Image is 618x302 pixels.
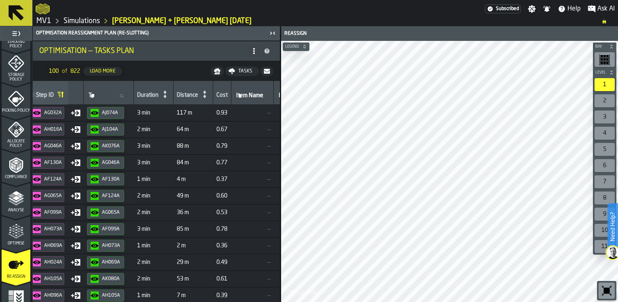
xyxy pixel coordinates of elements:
li: menu Analyse [2,183,30,215]
span: — [235,126,271,133]
button: button-AK080A [87,273,124,285]
div: button-toolbar-undefined [593,174,616,190]
button: button-AJ104A [87,123,124,136]
div: AK076A [102,143,121,149]
div: Move Type: Put in [71,141,80,151]
label: button-toggle-Toggle Full Menu [2,28,30,39]
li: menu Picking Policy [2,83,30,115]
button: button-Load More [83,67,122,76]
div: Duration [137,92,159,100]
span: Stacking Policy [2,40,30,49]
button: button-AF099A [87,223,124,235]
div: 5 [595,143,615,156]
span: — [235,242,271,249]
span: — [235,193,271,199]
div: Distance [177,92,198,100]
label: Need Help? [608,204,617,249]
button: button-AH069A [31,240,64,252]
span: — [277,143,336,149]
div: Move Type: Put in [71,241,80,251]
button: button-AH024A [31,256,64,268]
button: button-AH073A [31,223,64,235]
button: button-AH105A [87,289,124,302]
button: button-AF130A [87,173,124,185]
button: button-AF130A [31,157,64,169]
span: 88 m [177,143,210,149]
div: AF130A [102,177,121,182]
span: 0.77 [216,160,228,166]
div: Move Type: Put in [71,158,80,168]
span: — [235,143,271,149]
button: button-AG046A [31,140,64,152]
span: 0.60 [216,193,228,199]
div: Move Type: Put in [71,108,80,118]
div: AH073A [44,226,62,232]
span: Ask AI [597,4,615,14]
div: Optimisation Reassignment plan (Re-Slotting) [34,30,267,36]
span: label [89,92,95,99]
span: 0.39 [216,292,228,299]
div: Step ID [36,92,54,100]
span: — [277,160,336,166]
span: 36 m [177,209,210,216]
svg: Reset zoom and position [600,284,613,297]
div: AH024A [44,259,62,265]
button: button-Tasks [225,66,259,76]
div: ButtonLoadMore-Load More-Prev-First-Last [42,65,129,78]
span: 3 min [137,226,170,232]
span: 29 m [177,259,210,266]
div: button-toolbar-undefined [593,238,616,255]
span: 0.49 [216,259,228,266]
a: link-to-/wh/i/3ccf57d1-1e0c-4a81-a3bb-c2011c5f0d50/simulations/6a8a1933-157d-4ac2-a1e9-8b80309162f0 [112,17,252,26]
span: — [235,276,271,282]
div: 2 [595,94,615,107]
span: 4 m [177,176,210,183]
span: — [235,110,271,116]
div: button-toolbar-undefined [593,157,616,174]
span: 0.37 [216,176,228,183]
span: Re-assign [2,274,30,279]
span: 1 min [137,176,170,183]
span: 2 min [137,259,170,266]
span: — [277,292,336,299]
div: Move Type: Put in [71,191,80,201]
span: 0.61 [216,276,228,282]
input: label [277,91,335,101]
li: menu Compliance [2,149,30,182]
span: 0.78 [216,226,228,232]
span: Compliance [2,175,30,179]
button: button-AH105A [31,273,64,285]
span: — [277,176,336,183]
button: button-AJ074A [87,107,124,119]
span: 1 min [137,292,170,299]
li: menu Re-assign [2,249,30,281]
button: button-AF124A [31,173,64,185]
span: 0.36 [216,242,228,249]
span: Optimise [2,241,30,246]
span: 2 min [137,209,170,216]
li: menu Allocate Policy [2,116,30,149]
span: — [235,259,271,266]
span: — [235,160,271,166]
div: AG032A [44,110,62,116]
span: 0.79 [216,143,228,149]
label: button-toggle-Notifications [540,5,554,13]
div: AG065A [44,193,62,199]
span: 53 m [177,276,210,282]
div: 11 [595,240,615,253]
span: of [62,68,67,74]
div: AG046A [102,160,121,166]
input: label [235,91,270,101]
button: button- [593,43,616,51]
a: link-to-/wh/i/3ccf57d1-1e0c-4a81-a3bb-c2011c5f0d50 [63,17,100,26]
div: AH105A [102,293,121,298]
span: 1 min [137,242,170,249]
span: label [236,92,263,99]
span: — [235,176,271,183]
button: button- [593,68,616,77]
span: 0.67 [216,126,228,133]
div: AH073A [102,243,121,249]
div: button-toolbar-undefined [593,141,616,157]
div: Tasks [235,68,256,74]
div: Cost [216,92,228,100]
